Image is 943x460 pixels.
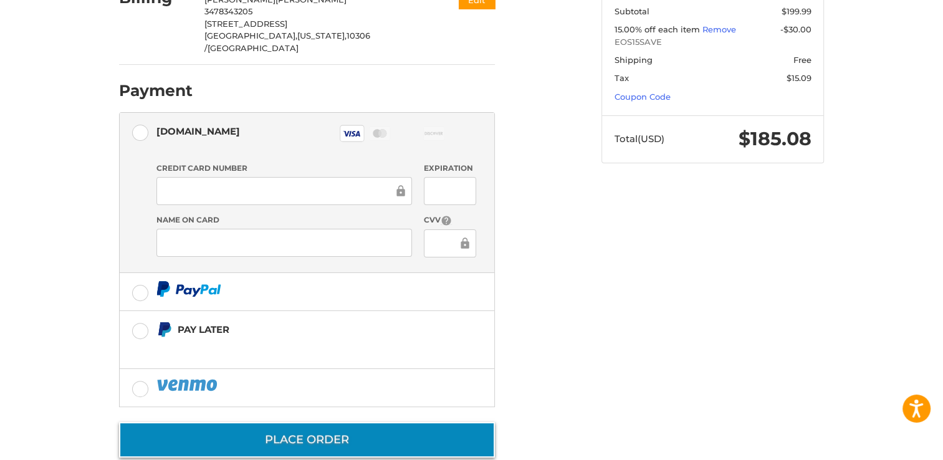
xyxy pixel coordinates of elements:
button: Place Order [119,422,495,458]
span: -$30.00 [780,24,811,34]
label: CVV [424,214,476,226]
span: Total (USD) [615,133,664,145]
span: EOS15SAVE [615,36,811,49]
span: Tax [615,73,629,83]
span: Subtotal [615,6,649,16]
span: 15.00% off each item [615,24,702,34]
span: [US_STATE], [297,31,347,41]
div: Pay Later [178,319,416,340]
span: 3478343205 [204,6,252,16]
span: [GEOGRAPHIC_DATA] [208,43,299,53]
iframe: PayPal Message 1 [156,343,417,353]
h2: Payment [119,81,193,100]
div: [DOMAIN_NAME] [156,121,240,141]
span: $15.09 [787,73,811,83]
img: PayPal icon [156,281,221,297]
a: Remove [702,24,736,34]
span: Shipping [615,55,653,65]
span: $185.08 [739,127,811,150]
img: Pay Later icon [156,322,172,337]
label: Name on Card [156,214,412,226]
span: Free [793,55,811,65]
span: 10306 / [204,31,370,53]
span: $199.99 [782,6,811,16]
img: PayPal icon [156,377,220,393]
label: Expiration [424,163,476,174]
a: Coupon Code [615,92,671,102]
span: [STREET_ADDRESS] [204,19,287,29]
span: [GEOGRAPHIC_DATA], [204,31,297,41]
label: Credit Card Number [156,163,412,174]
